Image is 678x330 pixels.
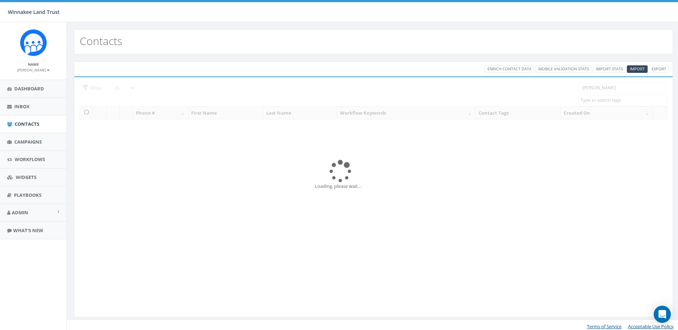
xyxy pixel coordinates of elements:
span: Enrich Contact Data [488,66,531,71]
a: Import Stats [593,65,626,73]
span: Admin [12,209,28,216]
span: Contacts [15,121,39,127]
small: [PERSON_NAME] [17,67,50,72]
span: Workflows [15,156,45,162]
a: Terms of Service [587,323,622,330]
div: Open Intercom Messenger [654,306,671,323]
span: Winnakee Land Trust [8,9,60,15]
h2: Contacts [80,35,122,47]
small: Name [28,62,39,67]
a: Mobile Validation Stats [535,65,592,73]
a: Enrich Contact Data [485,65,534,73]
a: Import [627,65,648,73]
div: Loading, please wait... [315,183,432,190]
span: CSV files only [630,66,645,71]
span: Dashboard [14,85,44,92]
span: What's New [13,227,43,234]
span: Widgets [16,174,36,180]
span: Inbox [14,103,30,110]
a: [PERSON_NAME] [17,66,50,73]
span: Campaigns [14,139,42,145]
img: Rally_Corp_Icon.png [20,29,47,56]
a: Acceptable Use Policy [628,323,674,330]
span: Playbooks [14,192,41,198]
span: Import [630,66,645,71]
a: Export [649,65,669,73]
